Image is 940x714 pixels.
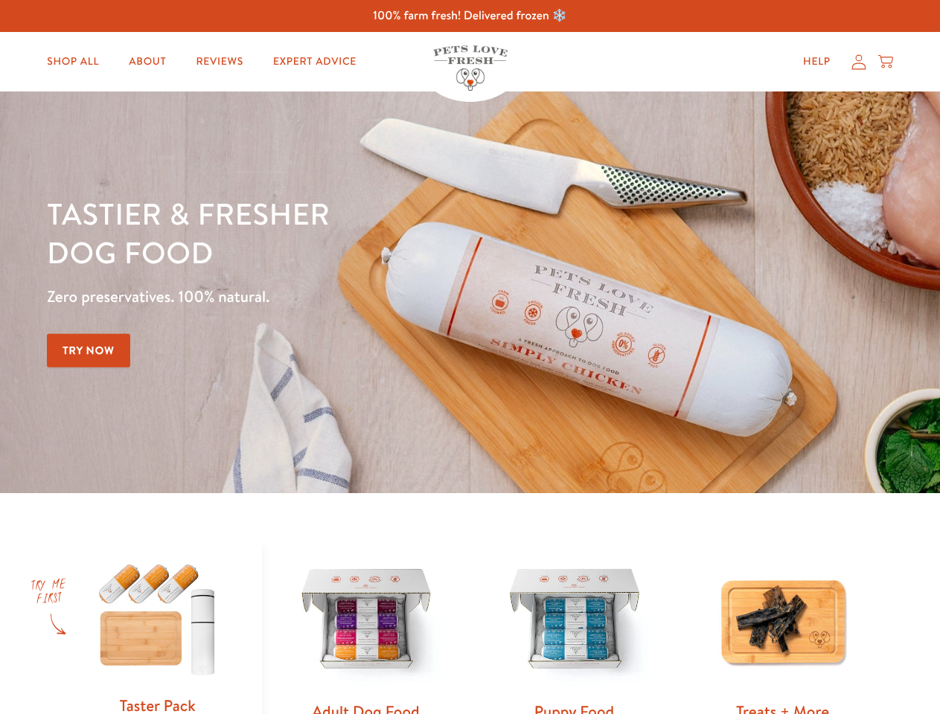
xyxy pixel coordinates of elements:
a: Expert Advice [261,47,368,77]
a: Try Now [47,334,130,367]
a: Shop All [35,47,111,77]
img: Pets Love Fresh [433,45,508,91]
a: Help [791,47,843,77]
p: Zero preservatives. 100% natural. [47,283,611,310]
a: About [117,47,178,77]
a: Reviews [184,47,255,77]
h1: Tastier & fresher dog food [47,194,611,271]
